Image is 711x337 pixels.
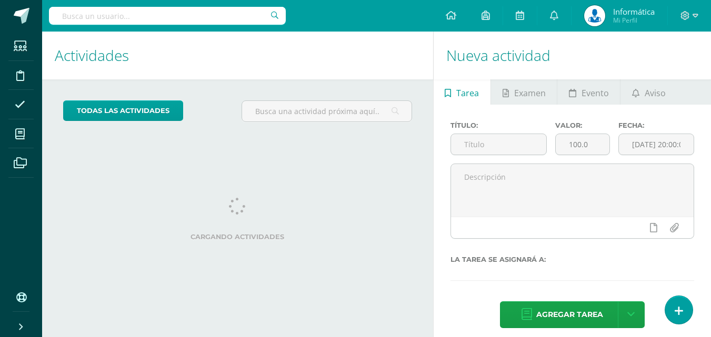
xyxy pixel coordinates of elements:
[613,16,655,25] span: Mi Perfil
[555,121,610,129] label: Valor:
[491,79,557,105] a: Examen
[557,79,620,105] a: Evento
[618,121,694,129] label: Fecha:
[434,79,490,105] a: Tarea
[645,80,666,106] span: Aviso
[63,100,183,121] a: todas las Actividades
[450,121,547,129] label: Título:
[514,80,546,106] span: Examen
[446,32,698,79] h1: Nueva actividad
[620,79,677,105] a: Aviso
[456,80,479,106] span: Tarea
[584,5,605,26] img: da59f6ea21f93948affb263ca1346426.png
[55,32,420,79] h1: Actividades
[242,101,411,121] input: Busca una actividad próxima aquí...
[451,134,547,155] input: Título
[63,233,412,241] label: Cargando actividades
[556,134,609,155] input: Puntos máximos
[536,302,603,328] span: Agregar tarea
[49,7,286,25] input: Busca un usuario...
[619,134,694,155] input: Fecha de entrega
[582,80,609,106] span: Evento
[450,256,694,263] label: La tarea se asignará a:
[613,6,655,17] span: Informática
